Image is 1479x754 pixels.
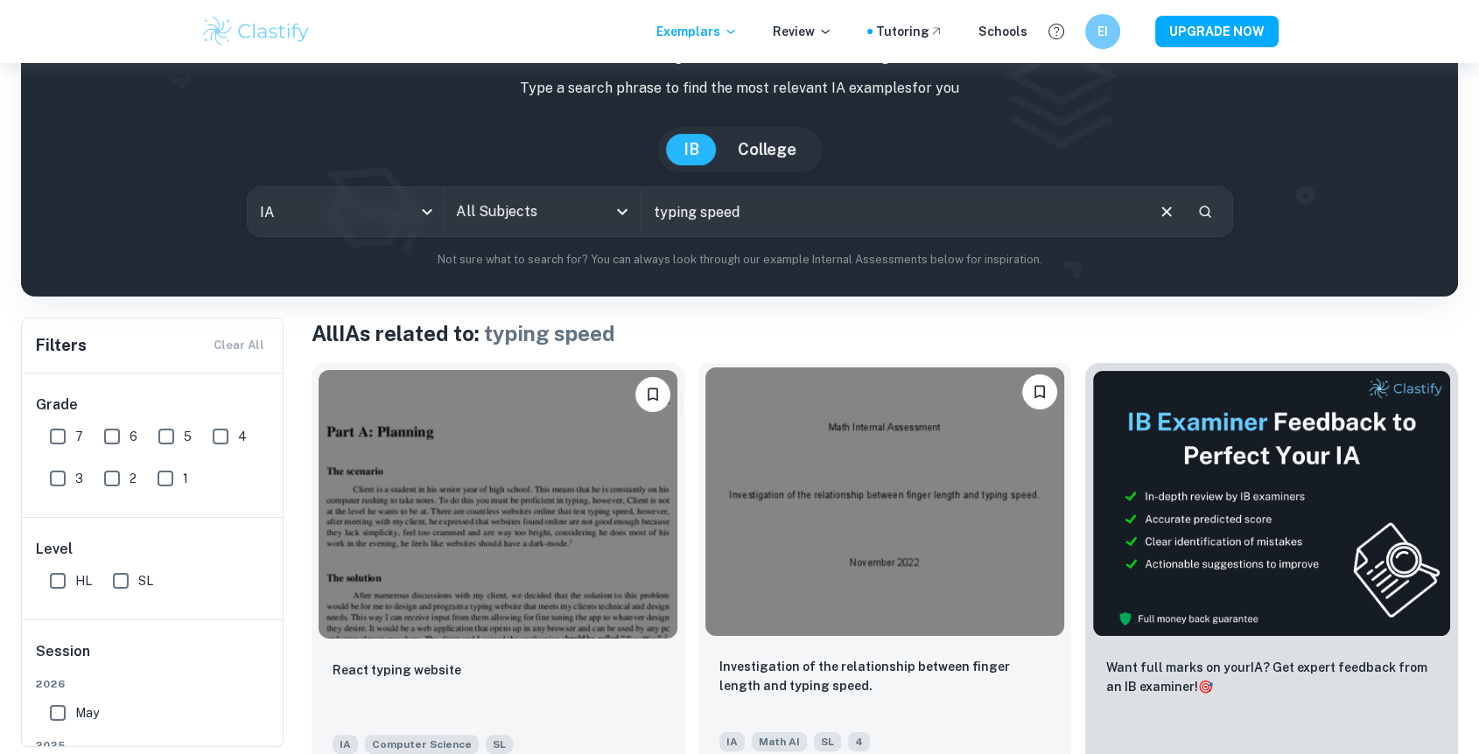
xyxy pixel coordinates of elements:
button: Open [610,199,634,224]
p: Want full marks on your IA ? Get expert feedback from an IB examiner! [1106,658,1437,696]
span: May [75,703,99,723]
a: Tutoring [876,22,943,41]
a: Schools [978,22,1027,41]
p: Type a search phrase to find the most relevant IA examples for you [35,78,1444,99]
span: 🎯 [1198,680,1213,694]
p: Exemplars [656,22,738,41]
span: 5 [184,427,192,446]
span: IA [719,732,745,751]
h6: EI [1093,22,1113,41]
span: 4 [238,427,247,446]
button: Clear [1150,195,1183,228]
span: typing speed [484,321,615,346]
span: 2025 [36,737,270,753]
span: 2026 [36,676,270,692]
span: 3 [75,469,83,488]
span: 1 [183,469,188,488]
img: Thumbnail [1092,370,1451,637]
button: Search [1190,197,1220,227]
img: Math AI IA example thumbnail: Investigation of the relationship betwee [705,367,1064,636]
span: SL [138,571,153,590]
span: Math AI [752,732,807,751]
span: 7 [75,427,83,446]
img: Computer Science IA example thumbnail: React typing website [319,370,677,639]
button: College [720,134,814,165]
span: Computer Science [365,735,479,754]
span: IA [333,735,358,754]
span: 4 [848,732,870,751]
h6: Session [36,641,270,676]
button: Help and Feedback [1041,17,1071,46]
div: IA [248,187,444,236]
button: Bookmark [1022,374,1057,409]
button: IB [666,134,717,165]
button: UPGRADE NOW [1155,16,1279,47]
p: Investigation of the relationship between finger length and typing speed. [719,657,1050,695]
span: 2 [130,469,137,488]
h1: All IAs related to: [312,318,1458,349]
input: E.g. player arrangements, enthalpy of combustion, analysis of a big city... [641,187,1143,236]
button: Bookmark [635,377,670,412]
button: EI [1085,14,1120,49]
span: SL [814,732,841,751]
h6: Grade [36,394,270,415]
span: HL [75,571,92,590]
h6: Filters [36,333,87,358]
p: Review [773,22,832,41]
h6: Level [36,539,270,560]
span: 6 [130,427,137,446]
img: Clastify logo [200,14,312,49]
p: Not sure what to search for? You can always look through our example Internal Assessments below f... [35,251,1444,269]
span: SL [486,735,513,754]
p: React typing website [333,660,461,680]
